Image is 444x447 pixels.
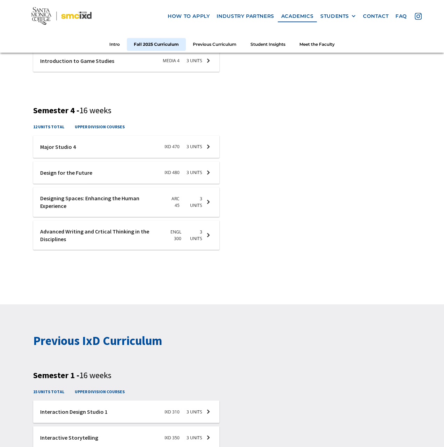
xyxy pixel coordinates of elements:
a: Academics [278,9,317,22]
a: how to apply [164,9,213,22]
span: 16 weeks [79,105,111,116]
a: Meet the Faculty [292,38,342,51]
h4: upper division courses [75,388,125,395]
img: Santa Monica College - SMC IxD logo [31,7,92,25]
a: Student Insights [243,38,292,51]
a: Previous Curriculum [186,38,243,51]
a: Intro [102,38,127,51]
a: faq [392,9,410,22]
h2: Previous IxD Curriculum [33,332,410,349]
div: STUDENTS [320,13,349,19]
div: STUDENTS [320,13,356,19]
span: 16 weeks [79,370,111,381]
img: icon - instagram [415,13,422,20]
h4: 15 units total [33,388,64,395]
h3: Semester 4 - [33,106,410,116]
h4: 12 units total [33,123,64,130]
h4: upper division courses [75,123,125,130]
a: Fall 2025 Curriculum [127,38,186,51]
a: contact [359,9,392,22]
a: industry partners [213,9,277,22]
h3: Semester 1 - [33,370,410,381]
